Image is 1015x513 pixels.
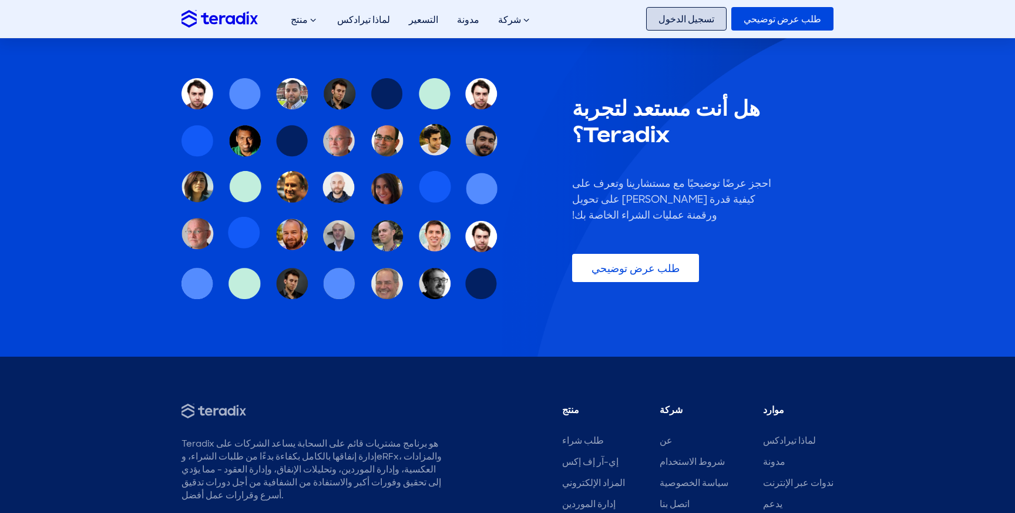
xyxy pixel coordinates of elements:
font: شركة [498,14,521,26]
a: اتصل بنا [660,498,690,510]
a: مدونة [763,455,785,468]
a: طلب عرض توضيحي [572,254,699,282]
font: منتج [291,14,308,26]
iframe: روبوت الدردشة [937,435,999,497]
a: إدارة الموردين [562,498,616,510]
a: يدعم [763,498,782,510]
font: هل أنت مستعد لتجربة Teradix؟ [572,95,760,147]
font: منتج [562,404,579,416]
a: مدونة [448,1,489,38]
a: إي-آر إف إكس [562,455,619,468]
a: لماذا تيرادكس [763,434,816,447]
a: التسعير [399,1,448,38]
a: لماذا تيرادكس [328,1,399,38]
a: المزاد الإلكتروني [562,477,625,489]
font: Teradix هو برنامج مشتريات قائم على السحابة يساعد الشركات على إدارة إنفاقها بالكامل بكفاءة بدءًا م... [182,437,442,501]
font: احجز عرضًا توضيحيًا مع مستشارينا وتعرف على كيفية قدرة [PERSON_NAME] على تحويل ورقمنة عمليات الشرا... [572,176,771,222]
font: موارد [763,404,784,416]
a: شروط الاستخدام [660,455,725,468]
a: سياسة الخصوصية [660,477,728,489]
font: شركة [660,404,683,416]
font: طلب عرض توضيحي [744,13,821,25]
a: ندوات عبر الإنترنت [763,477,833,489]
font: طلب عرض توضيحي [591,261,680,276]
img: تيرادكس - مصدر أذكى [182,404,246,418]
font: لماذا تيرادكس [337,14,390,26]
a: تسجيل الدخول [646,7,727,31]
img: عملاء تيرادكس [182,78,499,300]
a: طلب شراء [562,434,604,447]
a: طلب عرض توضيحي [731,7,833,31]
font: مدونة [457,14,479,26]
a: عن [660,434,673,447]
font: التسعير [409,14,438,26]
img: شعار تيرادكس [182,10,258,27]
font: تسجيل الدخول [658,13,714,25]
